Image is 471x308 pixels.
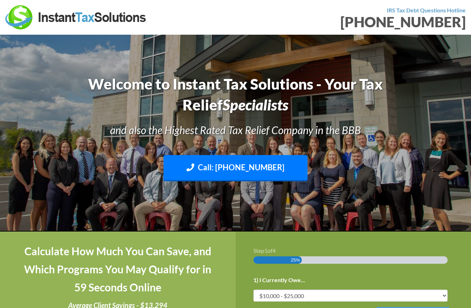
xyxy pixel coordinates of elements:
[55,122,416,137] h3: and also the Highest Rated Tax Relief Company in the BBB
[223,96,288,114] i: Specialists
[272,247,276,254] span: 4
[55,74,416,115] h1: Welcome to Instant Tax Solutions - Your Tax Relief
[5,5,147,29] img: Instant Tax Solutions Logo
[291,256,300,264] span: 25%
[163,155,308,182] a: Call: [PHONE_NUMBER]
[18,242,218,296] h4: Calculate How Much You Can Save, and Which Programs You May Qualify for in 59 Seconds Online
[253,276,305,284] label: 1) I Currently Owe...
[387,7,466,13] strong: IRS Tax Debt Questions Hotline
[253,248,454,253] h3: Step of
[264,247,268,254] span: 1
[5,13,147,20] a: Instant Tax Solutions Logo
[241,15,466,29] div: [PHONE_NUMBER]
